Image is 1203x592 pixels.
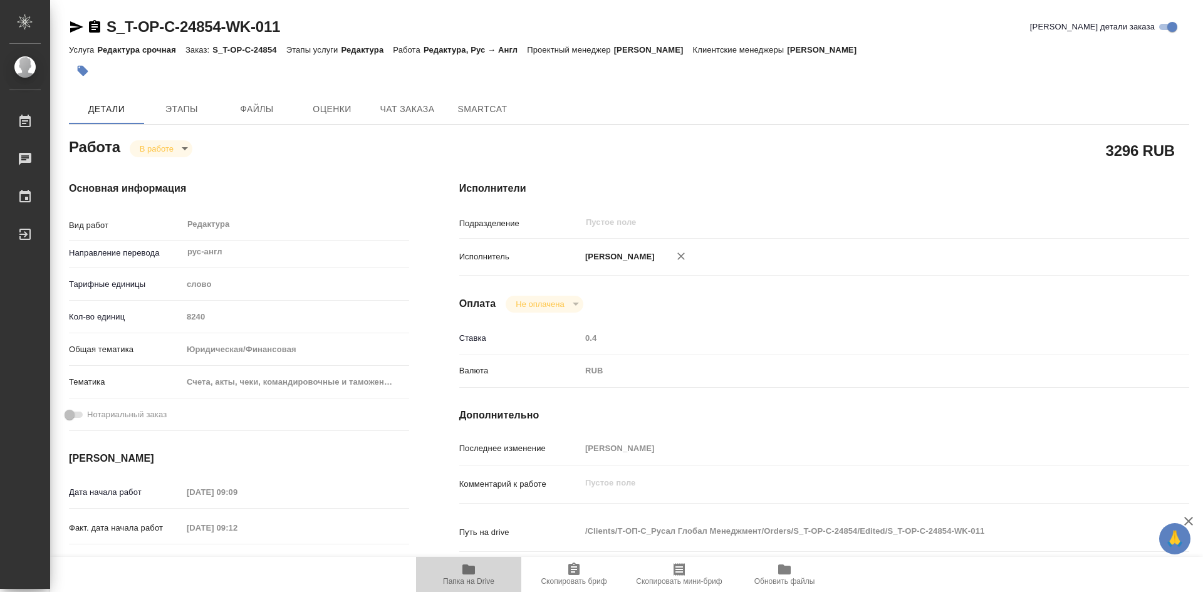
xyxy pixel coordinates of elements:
span: Этапы [152,101,212,117]
button: Обновить файлы [732,557,837,592]
button: Не оплачена [512,299,568,309]
span: Чат заказа [377,101,437,117]
p: Редактура [341,45,393,55]
span: Скопировать бриф [541,577,607,586]
p: Комментарий к работе [459,478,581,491]
p: Этапы услуги [286,45,341,55]
h2: Работа [69,135,120,157]
span: Детали [76,101,137,117]
h4: [PERSON_NAME] [69,451,409,466]
p: Путь на drive [459,526,581,539]
span: Оценки [302,101,362,117]
span: Файлы [227,101,287,117]
h4: Исполнители [459,181,1189,196]
button: Добавить тэг [69,57,96,85]
p: Ставка [459,332,581,345]
p: Валюта [459,365,581,377]
input: Пустое поле [581,329,1128,347]
button: 🙏 [1159,523,1190,554]
p: Общая тематика [69,343,182,356]
button: Скопировать мини-бриф [627,557,732,592]
h2: 3296 RUB [1106,140,1175,161]
p: [PERSON_NAME] [787,45,866,55]
p: Тематика [69,376,182,388]
span: Нотариальный заказ [87,408,167,421]
p: Тарифные единицы [69,278,182,291]
p: Последнее изменение [459,442,581,455]
span: SmartCat [452,101,513,117]
div: В работе [130,140,192,157]
input: Пустое поле [585,215,1099,230]
h4: Основная информация [69,181,409,196]
p: S_T-OP-C-24854 [212,45,286,55]
button: Скопировать бриф [521,557,627,592]
p: Вид работ [69,219,182,232]
p: Исполнитель [459,251,581,263]
p: Направление перевода [69,247,182,259]
textarea: /Clients/Т-ОП-С_Русал Глобал Менеджмент/Orders/S_T-OP-C-24854/Edited/S_T-OP-C-24854-WK-011 [581,521,1128,542]
p: Факт. дата начала работ [69,522,182,534]
button: В работе [136,143,177,154]
p: Дата начала работ [69,486,182,499]
div: Счета, акты, чеки, командировочные и таможенные документы [182,371,409,393]
p: Проектный менеджер [527,45,613,55]
button: Скопировать ссылку для ЯМессенджера [69,19,84,34]
span: Скопировать мини-бриф [636,577,722,586]
h4: Оплата [459,296,496,311]
span: Обновить файлы [754,577,815,586]
p: Кол-во единиц [69,311,182,323]
input: Пустое поле [182,308,409,326]
p: Услуга [69,45,97,55]
div: В работе [506,296,583,313]
p: Работа [393,45,424,55]
button: Удалить исполнителя [667,242,695,270]
p: Срок завершения работ [69,554,182,567]
input: Пустое поле [182,519,292,537]
h4: Дополнительно [459,408,1189,423]
button: Скопировать ссылку [87,19,102,34]
a: S_T-OP-C-24854-WK-011 [107,18,280,35]
input: Пустое поле [581,439,1128,457]
span: Папка на Drive [443,577,494,586]
div: слово [182,274,409,295]
p: Редактура срочная [97,45,185,55]
div: RUB [581,360,1128,382]
span: [PERSON_NAME] детали заказа [1030,21,1155,33]
p: [PERSON_NAME] [614,45,693,55]
input: Пустое поле [182,551,292,569]
p: [PERSON_NAME] [581,251,655,263]
input: Пустое поле [182,483,292,501]
p: Заказ: [185,45,212,55]
div: Юридическая/Финансовая [182,339,409,360]
p: Клиентские менеджеры [693,45,788,55]
button: Папка на Drive [416,557,521,592]
p: Редактура, Рус → Англ [424,45,527,55]
p: Подразделение [459,217,581,230]
span: 🙏 [1164,526,1185,552]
